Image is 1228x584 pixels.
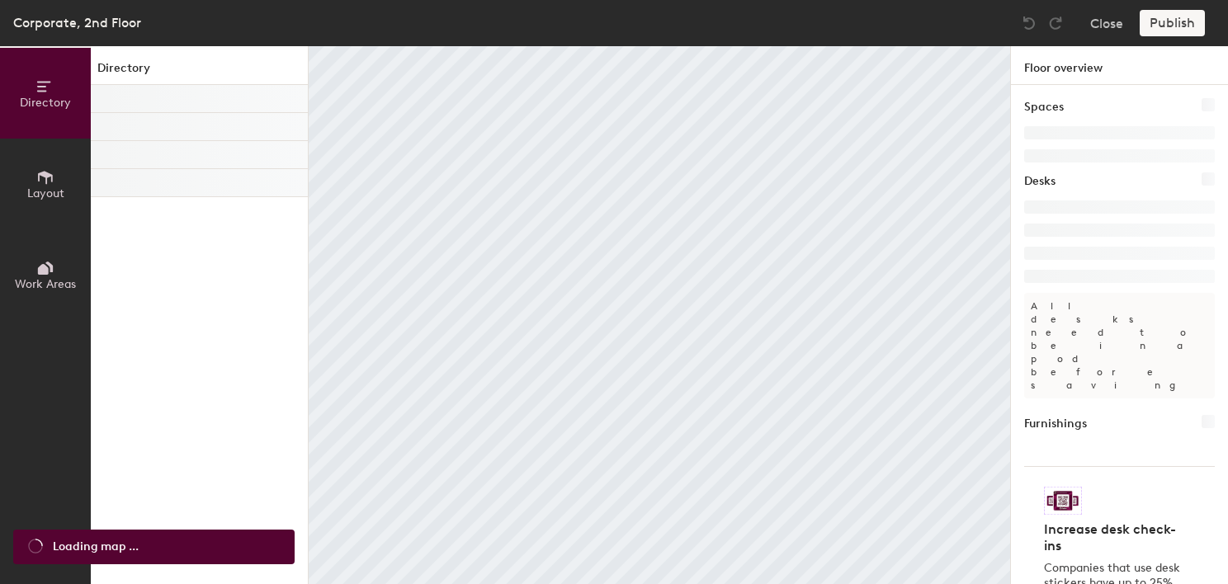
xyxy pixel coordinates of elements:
img: Redo [1047,15,1064,31]
span: Work Areas [15,277,76,291]
span: Loading map ... [53,538,139,556]
h1: Directory [91,59,308,85]
p: All desks need to be in a pod before saving [1024,293,1215,398]
canvas: Map [309,46,1010,584]
img: Undo [1021,15,1037,31]
h1: Floor overview [1011,46,1228,85]
h1: Desks [1024,172,1056,191]
h4: Increase desk check-ins [1044,521,1185,554]
h1: Spaces [1024,98,1064,116]
img: Sticker logo [1044,487,1082,515]
span: Layout [27,186,64,200]
div: Corporate, 2nd Floor [13,12,141,33]
button: Close [1090,10,1123,36]
span: Directory [20,96,71,110]
h1: Furnishings [1024,415,1087,433]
